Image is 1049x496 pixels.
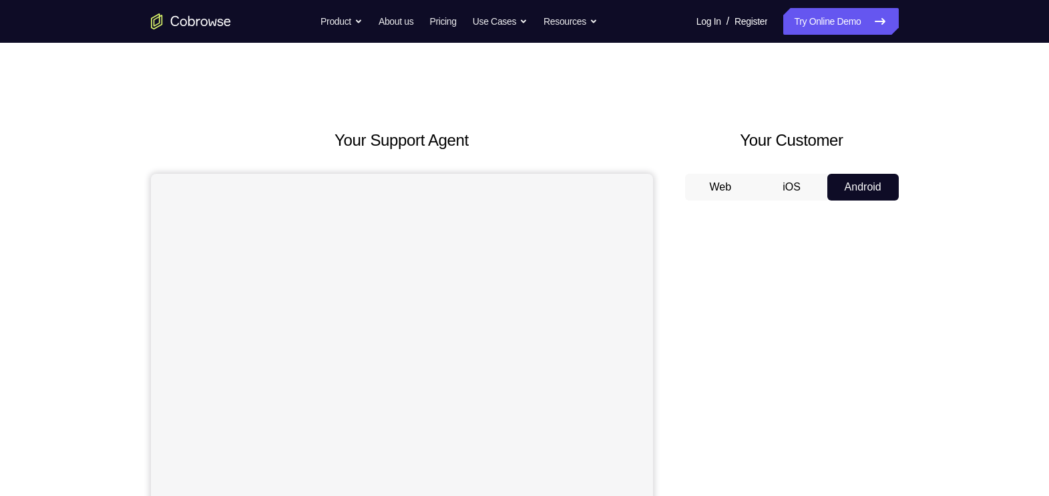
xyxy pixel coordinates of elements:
[685,128,899,152] h2: Your Customer
[783,8,898,35] a: Try Online Demo
[379,8,413,35] a: About us
[827,174,899,201] button: Android
[473,8,528,35] button: Use Cases
[429,8,456,35] a: Pricing
[726,13,729,29] span: /
[321,8,363,35] button: Product
[756,174,827,201] button: iOS
[544,8,598,35] button: Resources
[151,128,653,152] h2: Your Support Agent
[685,174,757,201] button: Web
[696,8,721,35] a: Log In
[735,8,767,35] a: Register
[151,13,231,29] a: Go to the home page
